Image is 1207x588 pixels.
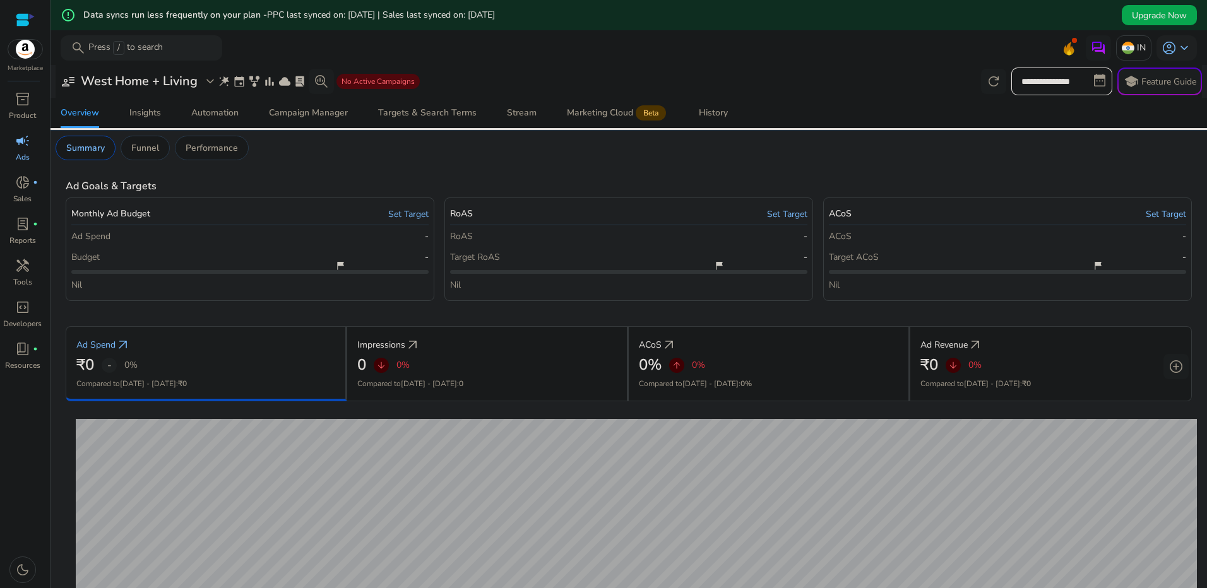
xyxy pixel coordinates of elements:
p: Funnel [131,141,159,155]
p: Compared to : [357,378,617,389]
span: expand_more [203,74,218,89]
p: Product [9,110,36,121]
span: / [113,41,124,55]
span: dark_mode [15,562,30,577]
p: 0% [692,361,705,370]
p: Nil [829,278,840,291]
span: ₹0 [1022,379,1031,389]
p: Performance [186,141,238,155]
div: Marketing Cloud [567,108,669,118]
span: keyboard_arrow_down [1177,40,1192,56]
mat-icon: error_outline [61,8,76,23]
span: 0 [459,379,463,389]
h5: Monthly Ad Budget [71,209,150,220]
img: amazon.svg [8,40,42,59]
div: Targets & Search Terms [378,109,477,117]
div: Stream [507,109,537,117]
p: Reports [9,235,36,246]
span: account_circle [1162,40,1177,56]
p: 0% [124,361,138,370]
p: Compared to : [639,378,898,389]
span: [DATE] - [DATE] [401,379,457,389]
span: refresh [986,74,1001,89]
div: Automation [191,109,239,117]
span: wand_stars [218,75,230,88]
span: event [233,75,246,88]
span: Beta [636,105,666,121]
p: Tools [13,276,32,288]
a: arrow_outward [116,338,131,353]
p: Ad Spend [76,338,116,351]
span: arrow_downward [948,360,958,370]
span: search_insights [314,74,329,89]
div: History [699,109,728,117]
span: [DATE] - [DATE] [120,379,176,389]
p: Developers [3,318,42,329]
span: [DATE] - [DATE] [964,379,1020,389]
span: cloud [278,75,291,88]
p: Marketplace [8,64,43,73]
h5: RoAS [450,209,473,220]
span: inventory_2 [15,91,30,107]
p: Nil [71,278,82,291]
span: search [71,40,86,56]
span: ₹0 [178,379,187,389]
span: campaign [15,133,30,148]
span: lab_profile [15,216,30,232]
span: fiber_manual_record [33,221,38,226]
p: RoAS [450,230,473,243]
p: ACoS [639,338,662,351]
a: Set Target [388,208,429,221]
p: - [425,250,429,264]
p: Ad Revenue [920,338,968,351]
p: Summary [66,141,105,155]
img: in.svg [1122,42,1134,54]
h2: ₹0 [920,356,938,374]
h5: Data syncs run less frequently on your plan - [83,10,495,21]
button: add_circle [1163,354,1189,379]
div: Campaign Manager [269,109,348,117]
div: Insights [129,109,161,117]
span: donut_small [15,175,30,190]
p: Target ACoS [829,250,879,264]
p: Ads [16,151,30,163]
p: - [1182,230,1186,243]
span: arrow_downward [376,360,386,370]
p: Target RoAS [450,250,500,264]
span: - [107,358,112,373]
button: schoolFeature Guide [1117,68,1202,95]
p: Ad Spend [71,230,110,243]
span: family_history [248,75,261,88]
a: Set Target [767,208,807,221]
button: refresh [981,69,1006,94]
span: fiber_manual_record [33,180,38,185]
span: code_blocks [15,300,30,315]
span: [DATE] - [DATE] [682,379,739,389]
p: Resources [5,360,40,371]
span: book_4 [15,341,30,356]
button: search_insights [309,69,334,94]
p: Compared to : [76,378,335,389]
p: Compared to : [920,378,1181,389]
p: 0% [968,361,982,370]
span: 0% [740,379,752,389]
span: flag_2 [714,261,724,271]
p: 0% [396,361,410,370]
p: Sales [13,193,32,204]
span: arrow_upward [672,360,682,370]
p: Impressions [357,338,405,351]
h2: ₹0 [76,356,94,374]
p: Press to search [88,41,163,55]
a: arrow_outward [968,338,983,353]
span: add_circle [1168,359,1184,374]
h2: 0% [639,356,662,374]
h3: West Home + Living [81,74,198,89]
span: flag_2 [1093,261,1103,271]
p: ACoS [829,230,852,243]
h5: ACoS [829,209,852,220]
span: flag_2 [335,261,345,271]
span: lab_profile [294,75,306,88]
span: bar_chart [263,75,276,88]
p: - [425,230,429,243]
